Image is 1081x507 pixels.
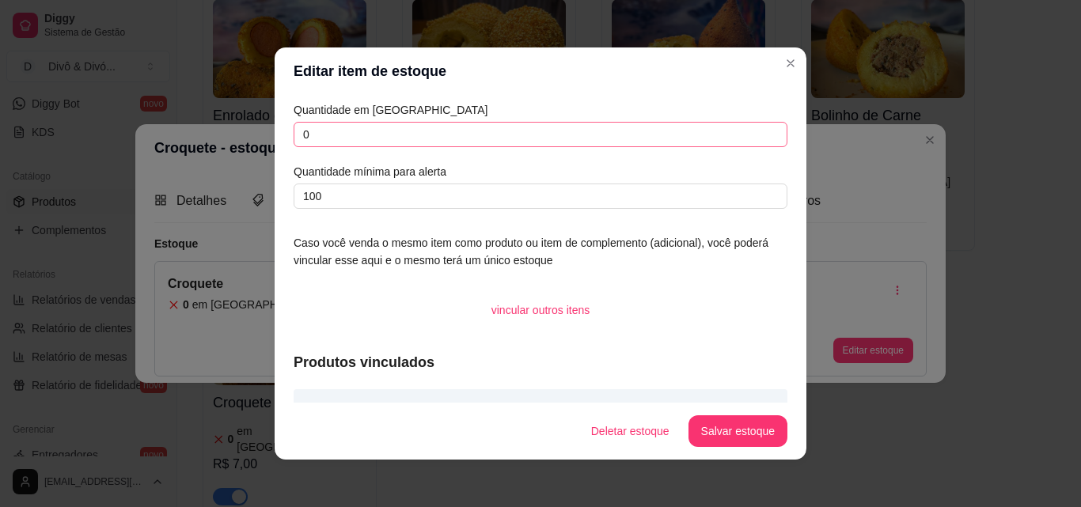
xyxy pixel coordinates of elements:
article: Quantidade em [GEOGRAPHIC_DATA] [294,101,787,119]
article: Produtos vinculados [294,351,787,373]
article: Caso você venda o mesmo item como produto ou item de complemento (adicional), você poderá vincula... [294,234,787,269]
header: Editar item de estoque [275,47,806,95]
button: vincular outros itens [479,294,603,326]
article: Quantidade mínima para alerta [294,163,787,180]
button: Salvar estoque [688,415,787,447]
button: Deletar estoque [578,415,682,447]
button: Close [778,51,803,76]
